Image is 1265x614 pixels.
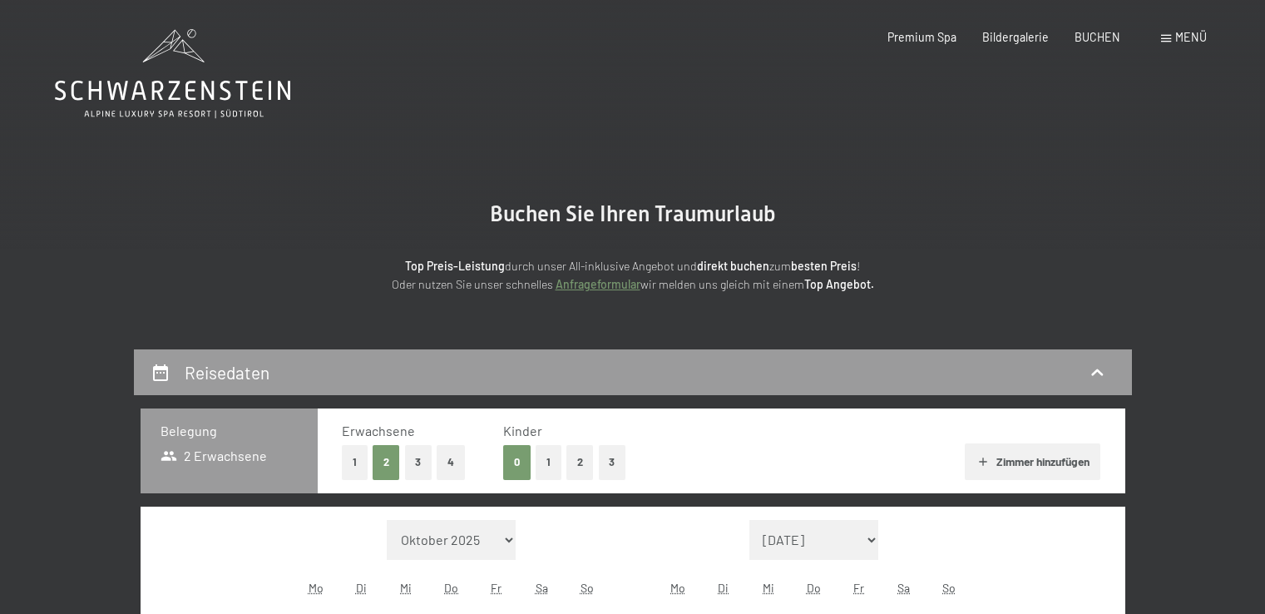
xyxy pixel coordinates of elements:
[536,581,548,595] abbr: Samstag
[804,277,874,291] strong: Top Angebot.
[536,445,561,479] button: 1
[807,581,821,595] abbr: Donnerstag
[342,423,415,438] span: Erwachsene
[599,445,626,479] button: 3
[267,257,999,295] p: durch unser All-inklusive Angebot und zum ! Oder nutzen Sie unser schnelles wir melden uns gleich...
[373,445,400,479] button: 2
[405,259,505,273] strong: Top Preis-Leistung
[161,422,298,440] h3: Belegung
[942,581,956,595] abbr: Sonntag
[309,581,324,595] abbr: Montag
[491,581,502,595] abbr: Freitag
[400,581,412,595] abbr: Mittwoch
[791,259,857,273] strong: besten Preis
[897,581,910,595] abbr: Samstag
[503,445,531,479] button: 0
[581,581,594,595] abbr: Sonntag
[982,30,1049,44] a: Bildergalerie
[670,581,685,595] abbr: Montag
[356,581,367,595] abbr: Dienstag
[853,581,864,595] abbr: Freitag
[697,259,769,273] strong: direkt buchen
[405,445,432,479] button: 3
[763,581,774,595] abbr: Mittwoch
[161,447,268,465] span: 2 Erwachsene
[503,423,542,438] span: Kinder
[444,581,458,595] abbr: Donnerstag
[490,201,776,226] span: Buchen Sie Ihren Traumurlaub
[342,445,368,479] button: 1
[1075,30,1120,44] a: BUCHEN
[1175,30,1207,44] span: Menü
[437,445,465,479] button: 4
[566,445,594,479] button: 2
[556,277,640,291] a: Anfrageformular
[965,443,1100,480] button: Zimmer hinzufügen
[185,362,269,383] h2: Reisedaten
[887,30,956,44] a: Premium Spa
[718,581,729,595] abbr: Dienstag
